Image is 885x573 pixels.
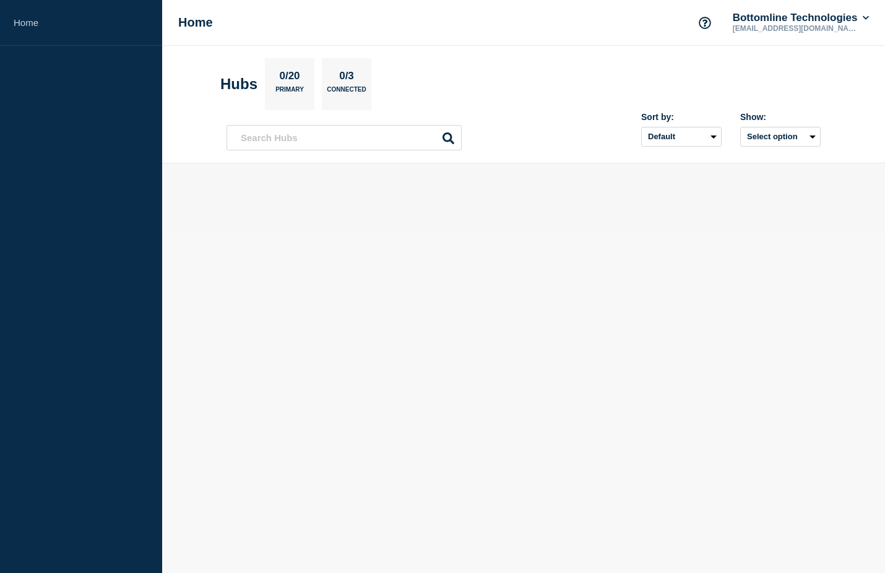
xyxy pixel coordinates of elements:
[275,86,304,99] p: Primary
[327,86,366,99] p: Connected
[641,127,722,147] select: Sort by
[178,15,213,30] h1: Home
[641,112,722,122] div: Sort by:
[220,75,257,93] h2: Hubs
[335,70,359,86] p: 0/3
[730,12,871,24] button: Bottomline Technologies
[227,125,462,150] input: Search Hubs
[692,10,718,36] button: Support
[740,112,821,122] div: Show:
[275,70,304,86] p: 0/20
[740,127,821,147] button: Select option
[730,24,859,33] p: [EMAIL_ADDRESS][DOMAIN_NAME]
